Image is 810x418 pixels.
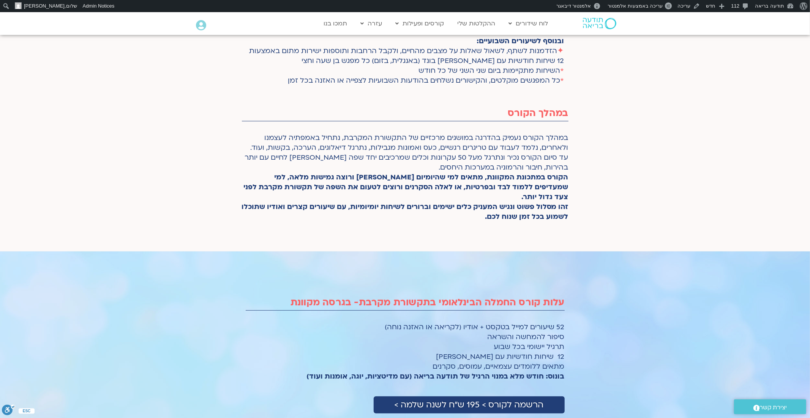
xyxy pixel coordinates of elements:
[392,16,448,31] a: קורסים ופעילות
[242,108,568,119] h2: במהלך הקורס
[760,402,787,413] span: יצירת קשר
[242,173,568,222] strong: הקורס במתכונת המקוונת, מתאים למי שהיומיום [PERSON_NAME] ורוצה גמישות מלאה, למי שמעדיפים ללמוד לבד...
[357,16,386,31] a: עזרה
[320,16,351,31] a: תמכו בנו
[242,133,568,222] div: במהלך הקורס נעמיק בהדרגה במושגים מרכזיים של התקשורת המקרבת, נתחיל באמפתיה לעצמנו ולאחרים, נלמד לע...
[246,297,565,308] h2: עלות קורס החמלה הבינלאומי בתקשורת מקרבת- בגרסה מקוונת
[494,342,565,352] span: תרגיל יישומי בכל שבוע
[734,399,806,414] a: יצירת קשר
[454,16,499,31] a: ההקלטות שלי
[307,362,565,381] span: מתאים ללומדים עצמאיים, עמוסים, סקרנים
[488,332,565,342] span: סיפור להמחשה והשראה
[505,16,552,31] a: לוח שידורים
[24,3,65,9] span: [PERSON_NAME]
[385,322,565,332] span: 52 שיעורים למייל בטקסט + אודיו (לקריאה או האזנה נוחה)
[374,396,565,413] a: הרשמה לקורס > 195 ש״ח לשנה שלמה >
[608,3,663,9] span: עריכה באמצעות אלמנטור
[395,400,544,410] span: הרשמה לקורס > 195 ש״ח לשנה שלמה >
[557,46,564,56] span: ✦
[583,18,616,29] img: תודעה בריאה
[307,372,565,381] strong: בונוס: חודש מלא במנוי הרגיל של תודעה בריאה (עם מדיטציות, יוגה, אומנות ועוד)
[436,352,565,361] span: 12 שיחות חודשיות עם [PERSON_NAME]
[477,36,564,46] strong: ובנוסף לשיעורים השבועיים:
